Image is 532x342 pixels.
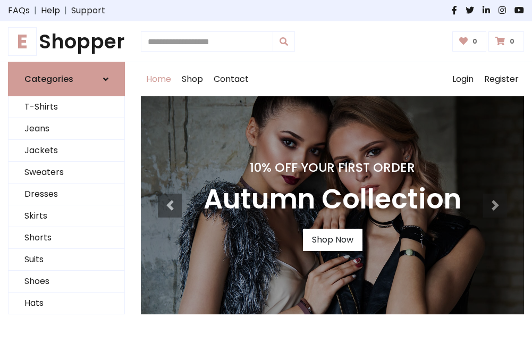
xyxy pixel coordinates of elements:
[9,271,124,293] a: Shoes
[9,227,124,249] a: Shorts
[9,118,124,140] a: Jeans
[488,31,524,52] a: 0
[204,160,461,175] h4: 10% Off Your First Order
[71,4,105,17] a: Support
[8,62,125,96] a: Categories
[30,4,41,17] span: |
[204,183,461,216] h3: Autumn Collection
[9,96,124,118] a: T-Shirts
[9,249,124,271] a: Suits
[141,62,176,96] a: Home
[470,37,480,46] span: 0
[507,37,517,46] span: 0
[8,30,125,53] h1: Shopper
[176,62,208,96] a: Shop
[60,4,71,17] span: |
[8,30,125,53] a: EShopper
[479,62,524,96] a: Register
[9,205,124,227] a: Skirts
[9,183,124,205] a: Dresses
[24,74,73,84] h6: Categories
[9,293,124,314] a: Hats
[9,140,124,162] a: Jackets
[208,62,254,96] a: Contact
[303,229,362,251] a: Shop Now
[8,27,37,56] span: E
[452,31,487,52] a: 0
[8,4,30,17] a: FAQs
[9,162,124,183] a: Sweaters
[447,62,479,96] a: Login
[41,4,60,17] a: Help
